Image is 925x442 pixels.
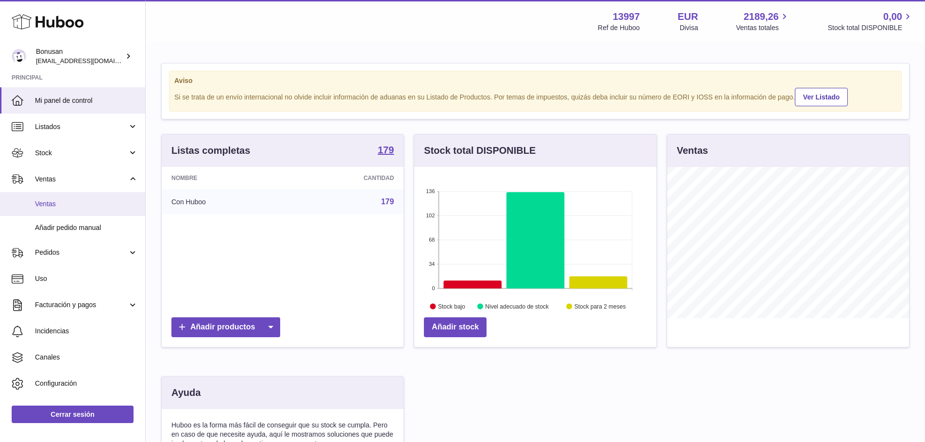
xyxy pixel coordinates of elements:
span: Stock total DISPONIBLE [828,23,913,33]
h3: Ayuda [171,386,201,399]
a: Añadir productos [171,317,280,337]
a: 179 [381,197,394,206]
text: Stock bajo [438,303,465,310]
td: Con Huboo [162,189,287,214]
span: Canales [35,353,138,362]
span: Listados [35,122,128,131]
span: Ventas totales [736,23,790,33]
strong: EUR [678,10,698,23]
span: Ventas [35,199,138,209]
a: 0,00 Stock total DISPONIBLE [828,10,913,33]
th: Nombre [162,167,287,189]
h3: Listas completas [171,144,250,157]
strong: 13997 [613,10,640,23]
span: Stock [35,148,128,158]
img: internalAdmin-13997@internal.huboo.com [12,49,26,64]
span: Pedidos [35,248,128,257]
span: [EMAIL_ADDRESS][DOMAIN_NAME] [36,57,143,65]
a: 179 [378,145,394,157]
text: 34 [429,261,435,267]
a: Cerrar sesión [12,406,134,423]
div: Bonusan [36,47,123,65]
span: Configuración [35,379,138,388]
span: 0,00 [883,10,902,23]
strong: 179 [378,145,394,155]
span: Añadir pedido manual [35,223,138,232]
text: 102 [426,213,435,218]
text: Nivel adecuado de stock [486,303,550,310]
a: Ver Listado [795,88,848,106]
span: Mi panel de control [35,96,138,105]
span: Incidencias [35,327,138,336]
div: Si se trata de un envío internacional no olvide incluir información de aduanas en su Listado de P... [174,86,896,106]
text: Stock para 2 meses [574,303,626,310]
div: Ref de Huboo [598,23,639,33]
div: Divisa [680,23,698,33]
h3: Stock total DISPONIBLE [424,144,536,157]
text: 68 [429,237,435,243]
th: Cantidad [287,167,404,189]
h3: Ventas [677,144,708,157]
strong: Aviso [174,76,896,85]
span: Ventas [35,175,128,184]
span: Facturación y pagos [35,300,128,310]
text: 0 [432,285,435,291]
a: 2189,26 Ventas totales [736,10,790,33]
text: 136 [426,188,435,194]
span: 2189,26 [743,10,778,23]
span: Uso [35,274,138,283]
a: Añadir stock [424,317,487,337]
